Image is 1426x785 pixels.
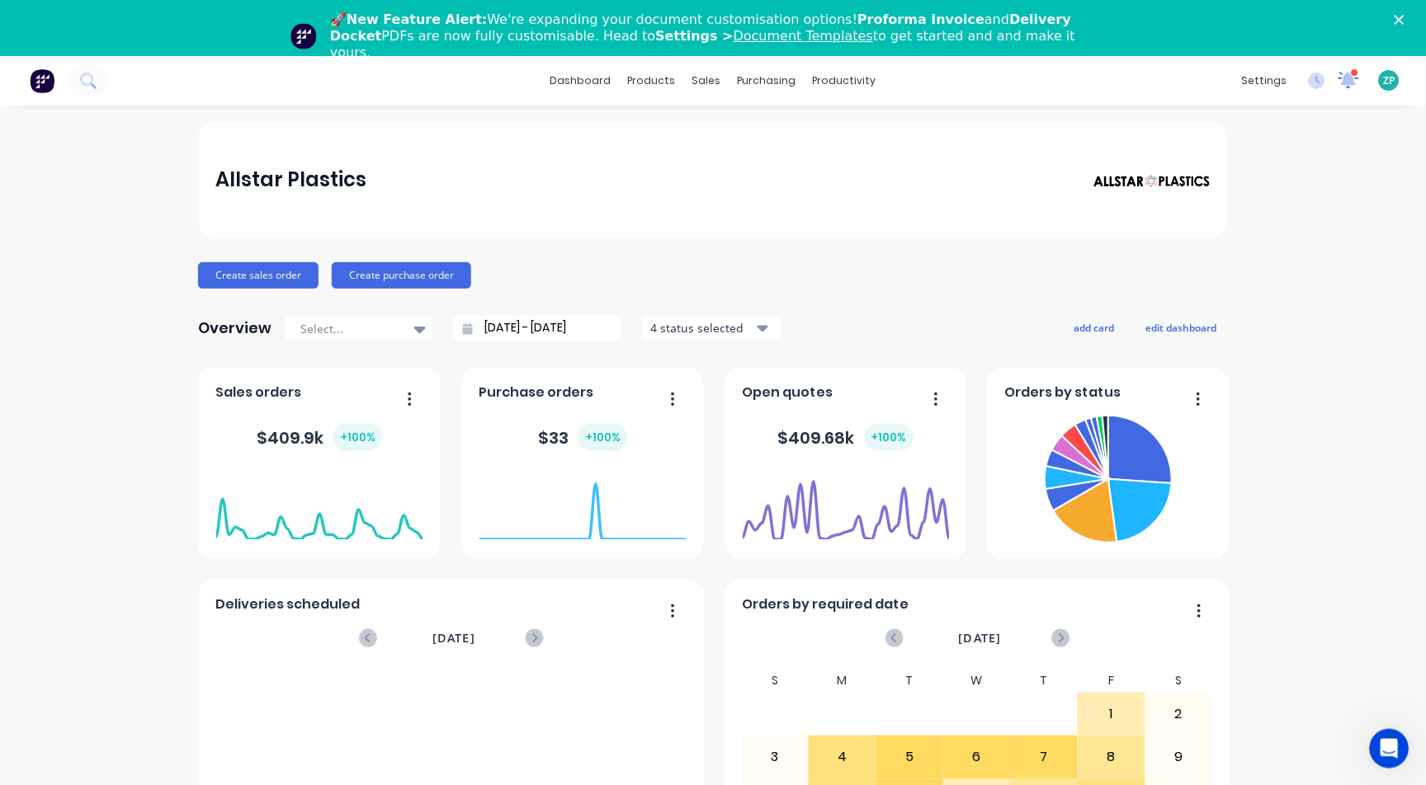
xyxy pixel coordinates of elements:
img: Profile image for Team [290,23,317,49]
span: [DATE] [959,629,1002,647]
div: productivity [805,68,885,93]
div: T [876,669,944,693]
span: [DATE] [432,629,475,647]
div: 1 [1079,693,1145,735]
div: 🚀 We're expanding your document customisation options! and PDFs are now fully customisable. Head ... [330,12,1109,61]
button: Create sales order [198,262,319,289]
div: $ 409.9k [257,424,382,451]
div: S [742,669,810,693]
div: + 100 % [333,424,382,451]
a: dashboard [542,68,620,93]
div: T [1011,669,1079,693]
div: settings [1234,68,1296,93]
div: Close [1395,15,1411,25]
span: Purchase orders [479,383,594,402]
b: New Feature Alert: [347,12,488,27]
div: 8 [1079,736,1145,778]
div: 3 [743,736,809,778]
b: Delivery Docket [330,12,1071,44]
div: 9 [1146,736,1212,778]
button: add card [1064,317,1126,338]
div: 2 [1146,693,1212,735]
iframe: Intercom live chat [1370,729,1409,769]
div: F [1078,669,1145,693]
div: purchasing [730,68,805,93]
b: Settings > [655,28,873,44]
div: M [809,669,876,693]
div: sales [684,68,730,93]
div: 5 [877,736,943,778]
button: 4 status selected [641,316,781,341]
div: 4 status selected [650,319,754,336]
div: 6 [944,736,1010,778]
button: edit dashboard [1136,317,1228,338]
button: go back [11,7,42,38]
a: Document Templates [734,28,873,44]
div: products [620,68,684,93]
div: Overview [198,312,272,345]
div: 4 [810,736,876,778]
div: S [1145,669,1213,693]
div: Close [290,7,319,37]
b: Proforma Invoice [857,12,985,27]
span: Orders by status [1005,383,1121,402]
div: 7 [1012,736,1078,778]
div: + 100 % [865,424,914,451]
div: W [943,669,1011,693]
div: + 100 % [578,424,627,451]
span: Open quotes [743,383,833,402]
div: $ 33 [538,424,627,451]
span: ZP [1384,73,1395,88]
button: Create purchase order [332,262,471,289]
div: Allstar Plastics [216,163,367,196]
img: Factory [30,68,54,93]
span: Deliveries scheduled [216,595,361,614]
span: Sales orders [216,383,302,402]
div: $ 409.68k [778,424,914,451]
img: Allstar Plastics [1094,175,1210,188]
